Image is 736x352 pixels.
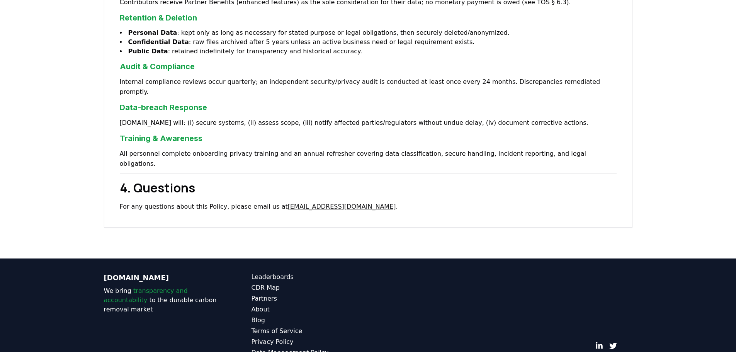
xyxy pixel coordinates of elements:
[252,305,368,314] a: About
[128,29,177,36] strong: Personal Data
[120,118,617,128] p: [DOMAIN_NAME] will: (i) secure systems, (ii) assess scope, (iii) notify affected parties/regulato...
[128,48,168,55] strong: Public Data
[120,47,617,56] li: : retained indefinitely for transparency and historical accuracy.
[104,286,221,314] p: We bring to the durable carbon removal market
[252,272,368,282] a: Leaderboards
[120,202,617,212] p: For any questions about this Policy, please email us at .
[252,316,368,325] a: Blog
[120,149,617,169] p: All personnel complete onboarding privacy training and an annual refresher covering data classifi...
[128,38,189,46] strong: Confidential Data
[288,203,396,210] a: [EMAIL_ADDRESS][DOMAIN_NAME]
[120,179,617,197] h2: 4. Questions
[120,77,617,97] p: Internal compliance reviews occur quarterly; an independent security/privacy audit is conducted a...
[120,61,617,72] h3: Audit & Compliance
[252,337,368,347] a: Privacy Policy
[252,326,368,336] a: Terms of Service
[252,294,368,303] a: Partners
[595,342,603,350] a: LinkedIn
[120,37,617,47] li: : raw files archived after 5 years unless an active business need or legal requirement exists.
[120,12,617,24] h3: Retention & Deletion
[252,283,368,292] a: CDR Map
[609,342,617,350] a: Twitter
[104,272,221,283] p: [DOMAIN_NAME]
[120,28,617,37] li: : kept only as long as necessary for stated purpose or legal obligations, then securely deleted/a...
[120,133,617,144] h3: Training & Awareness
[120,102,617,113] h3: Data-breach Response
[104,287,188,304] span: transparency and accountability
